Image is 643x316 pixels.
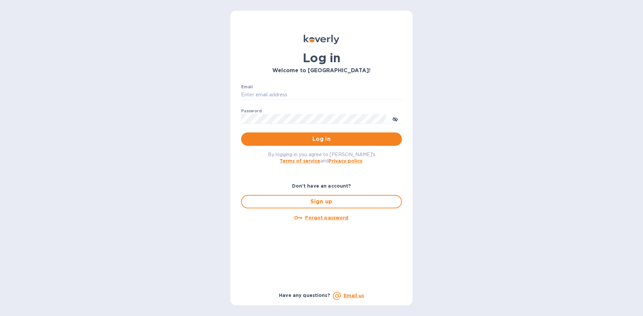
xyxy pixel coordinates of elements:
[329,158,362,164] a: Privacy policy
[268,152,375,164] span: By logging in you agree to [PERSON_NAME]'s and .
[247,198,396,206] span: Sign up
[241,109,262,113] label: Password
[280,158,320,164] a: Terms of service
[241,68,402,74] h3: Welcome to [GEOGRAPHIC_DATA]!
[241,51,402,65] h1: Log in
[292,183,351,189] b: Don't have an account?
[241,132,402,146] button: Log in
[246,135,397,143] span: Log in
[279,293,330,298] b: Have any questions?
[241,195,402,208] button: Sign up
[304,35,339,44] img: Koverly
[241,90,402,100] input: Enter email address
[344,293,364,298] a: Email us
[388,112,402,125] button: toggle password visibility
[241,85,253,89] label: Email
[305,215,348,220] u: Forgot password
